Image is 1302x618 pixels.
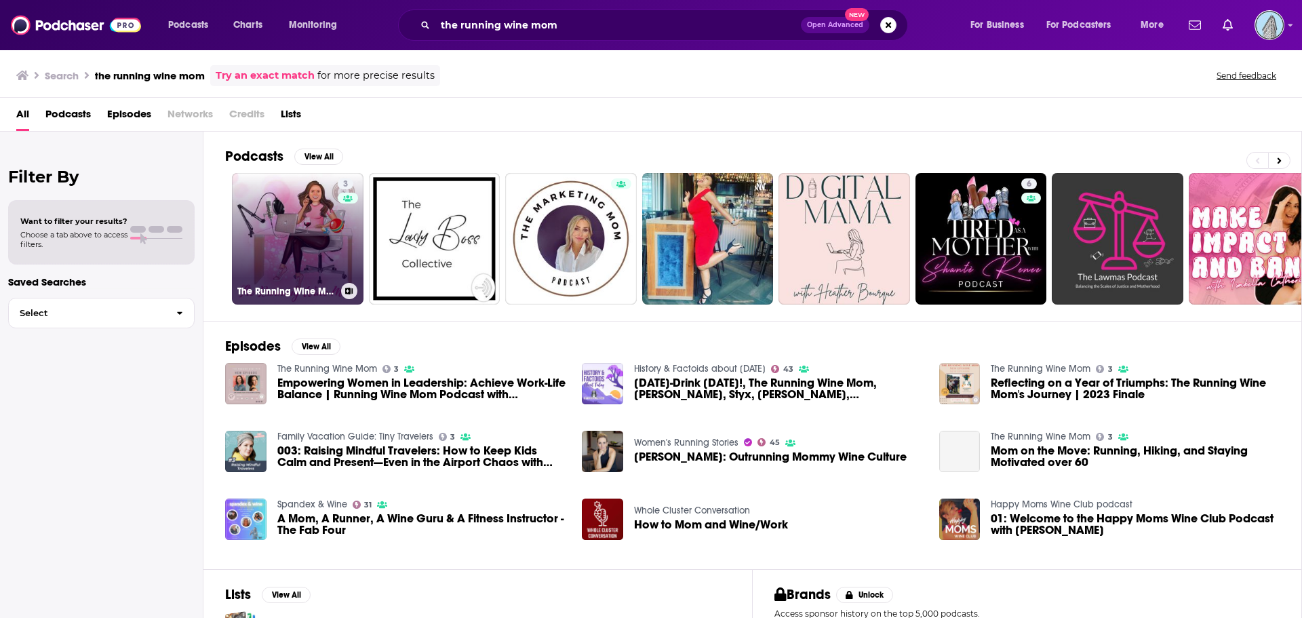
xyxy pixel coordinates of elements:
button: open menu [1131,14,1181,36]
a: 003: Raising Mindful Travelers: How to Keep Kids Calm and Present—Even in the Airport Chaos with ... [277,445,566,468]
a: Lists [281,103,301,131]
button: View All [292,339,340,355]
span: 31 [364,502,372,508]
img: Podchaser - Follow, Share and Rate Podcasts [11,12,141,38]
a: PodcastsView All [225,148,343,165]
a: The Running Wine Mom [277,363,377,374]
img: Feb 18th-Drink Wine Day!, The Running Wine Mom, Yoko Ono, Styx, John Travolta, Vanna White, Dr. D... [582,363,623,404]
span: 3 [450,434,455,440]
span: 3 [394,366,399,372]
span: Choose a tab above to access filters. [20,230,127,249]
a: How to Mom and Wine/Work [634,519,788,530]
span: For Podcasters [1046,16,1111,35]
h2: Brands [774,586,831,603]
a: ListsView All [225,586,311,603]
a: 31 [353,501,372,509]
h2: Lists [225,586,251,603]
span: Charts [233,16,262,35]
span: Logged in as FlatironBooks [1255,10,1284,40]
a: Women's Running Stories [634,437,738,448]
a: Mom on the Move: Running, Hiking, and Staying Motivated over 60 [939,431,981,472]
a: Reflecting on a Year of Triumphs: The Running Wine Mom's Journey | 2023 Finale [991,377,1280,400]
h3: The Running Wine Mom [237,286,336,297]
a: 6 [1021,178,1037,189]
button: View All [262,587,311,603]
img: User Profile [1255,10,1284,40]
img: A Mom, A Runner, A Wine Guru & A Fitness Instructor - The Fab Four [225,499,267,540]
h3: the running wine mom [95,69,205,82]
a: Empowering Women in Leadership: Achieve Work-Life Balance | Running Wine Mom Podcast with Daniell... [277,377,566,400]
span: [PERSON_NAME]: Outrunning Mommy Wine Culture [634,451,907,463]
a: Charts [224,14,271,36]
a: Try an exact match [216,68,315,83]
span: For Business [970,16,1024,35]
div: Search podcasts, credits, & more... [411,9,921,41]
a: Family Vacation Guide: Tiny Travelers [277,431,433,442]
span: Networks [167,103,213,131]
img: 01: Welcome to the Happy Moms Wine Club Podcast with Jenny Angell [939,499,981,540]
a: A Mom, A Runner, A Wine Guru & A Fitness Instructor - The Fab Four [277,513,566,536]
a: Celeste Yvonne: Outrunning Mommy Wine Culture [634,451,907,463]
span: 45 [770,440,780,446]
button: Unlock [836,587,894,603]
button: Show profile menu [1255,10,1284,40]
span: [DATE]-Drink [DATE]!, The Running Wine Mom, [PERSON_NAME], Styx, [PERSON_NAME], [PERSON_NAME], [P... [634,377,923,400]
a: 3 [439,433,456,441]
span: New [845,8,869,21]
span: 6 [1027,178,1031,191]
img: How to Mom and Wine/Work [582,499,623,540]
span: 3 [1108,366,1113,372]
a: The Running Wine Mom [991,431,1090,442]
button: open menu [961,14,1041,36]
span: 3 [343,178,348,191]
a: Spandex & Wine [277,499,347,510]
p: Saved Searches [8,275,195,288]
h3: Search [45,69,79,82]
a: Happy Moms Wine Club podcast [991,499,1132,510]
span: 43 [783,366,793,372]
a: 3 [1096,433,1113,441]
span: Want to filter your results? [20,216,127,226]
span: Empowering Women in Leadership: Achieve Work-Life Balance | Running Wine Mom Podcast with [PERSON... [277,377,566,400]
a: Mom on the Move: Running, Hiking, and Staying Motivated over 60 [991,445,1280,468]
span: for more precise results [317,68,435,83]
span: Podcasts [168,16,208,35]
button: open menu [1038,14,1131,36]
button: open menu [279,14,355,36]
img: Empowering Women in Leadership: Achieve Work-Life Balance | Running Wine Mom Podcast with Daniell... [225,363,267,404]
img: 003: Raising Mindful Travelers: How to Keep Kids Calm and Present—Even in the Airport Chaos with ... [225,431,267,472]
a: Podcasts [45,103,91,131]
button: Send feedback [1212,70,1280,81]
a: 45 [757,438,780,446]
a: 3 [1096,365,1113,373]
button: Open AdvancedNew [801,17,869,33]
a: All [16,103,29,131]
h2: Episodes [225,338,281,355]
a: Show notifications dropdown [1217,14,1238,37]
button: View All [294,149,343,165]
a: Whole Cluster Conversation [634,505,750,516]
a: History & Factoids about today [634,363,766,374]
span: 3 [1108,434,1113,440]
a: 3 [382,365,399,373]
img: Celeste Yvonne: Outrunning Mommy Wine Culture [582,431,623,472]
button: open menu [159,14,226,36]
button: Select [8,298,195,328]
span: More [1141,16,1164,35]
a: Episodes [107,103,151,131]
a: Reflecting on a Year of Triumphs: The Running Wine Mom's Journey | 2023 Finale [939,363,981,404]
a: Show notifications dropdown [1183,14,1206,37]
